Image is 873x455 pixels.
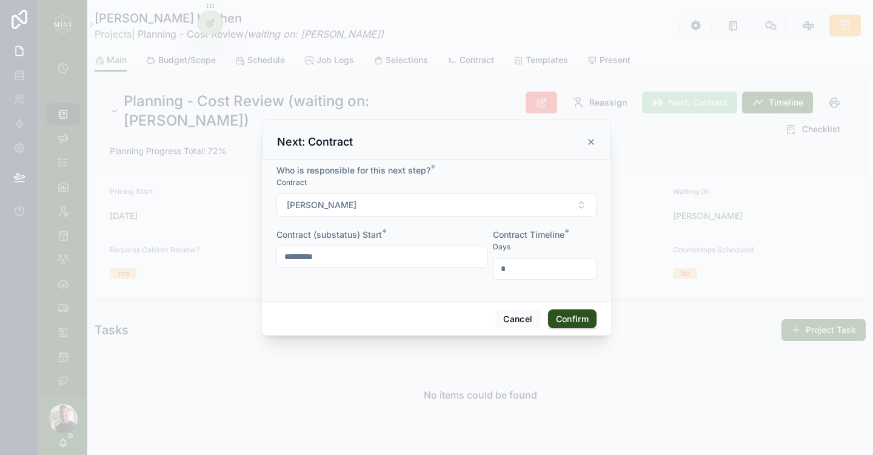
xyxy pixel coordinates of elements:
button: Select Button [276,194,597,217]
span: Who is responsible for this next step? [276,165,430,175]
span: Days [493,242,510,252]
span: Contract (substatus) Start [276,229,382,240]
h3: Next: Contract [277,135,353,149]
button: Cancel [495,309,540,329]
span: [PERSON_NAME] [287,199,356,211]
span: Contract [276,178,307,187]
span: Contract Timeline [493,229,564,240]
button: Confirm [548,309,597,329]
